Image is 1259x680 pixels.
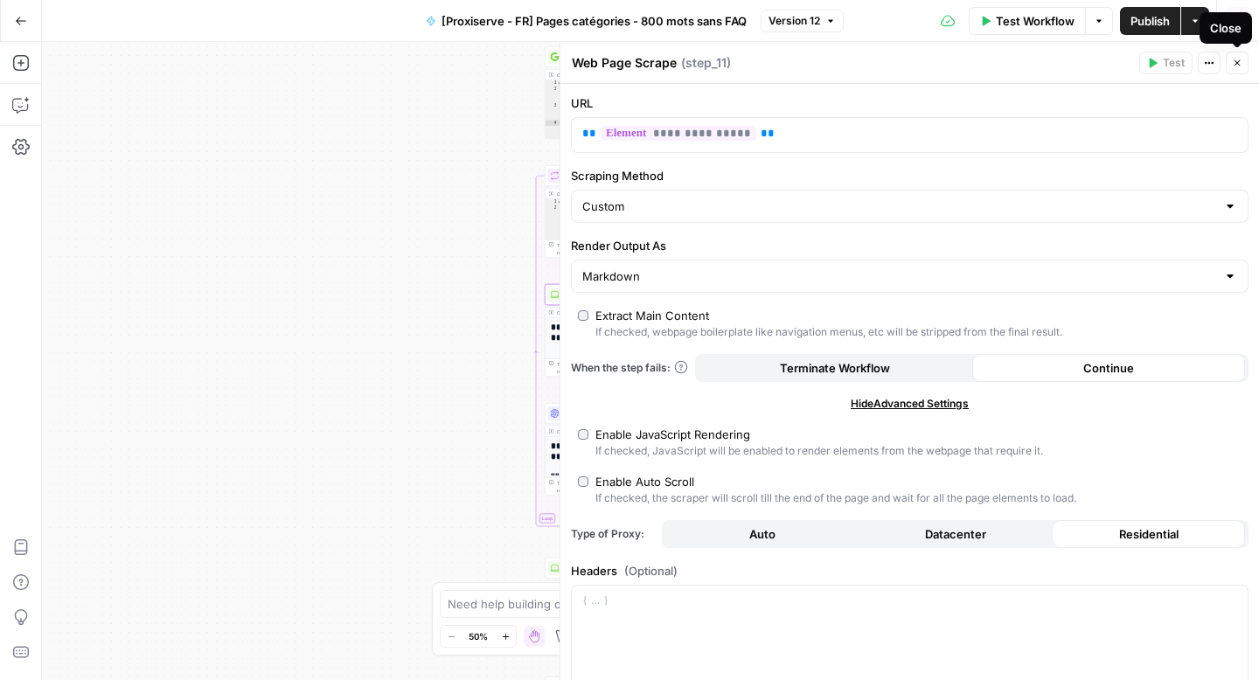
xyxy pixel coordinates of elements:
[859,520,1052,548] button: Datacenter
[582,198,1216,215] input: Custom
[665,520,859,548] button: Auto
[681,54,731,72] span: ( step_11 )
[595,324,1062,340] div: If checked, webpage boilerplate like navigation menus, etc will be stripped from the final result.
[780,359,890,377] span: Terminate Workflow
[699,354,972,382] button: Terminate Workflow
[578,429,588,440] input: Enable JavaScript RenderingIf checked, JavaScript will be enabled to render elements from the web...
[1210,19,1242,37] div: Close
[769,13,820,29] span: Version 12
[546,121,563,127] div: 4
[595,473,694,490] div: Enable Auto Scroll
[571,167,1249,184] label: Scraping Method
[571,562,1249,579] label: Headers
[1130,12,1170,30] span: Publish
[571,360,688,376] a: When the step fails:
[546,80,563,87] div: 1
[545,46,680,139] div: Google SearchGoogle SearchStep 8Output[ "[URL][DOMAIN_NAME] /Chauffe-eau/Guide-chauffe-eau/Qu-est...
[469,629,488,643] span: 50%
[595,426,750,443] div: Enable JavaScript Rendering
[571,94,1249,112] label: URL
[595,307,709,324] div: Extract Main Content
[545,522,680,531] div: Complete
[546,87,563,104] div: 2
[546,103,563,121] div: 3
[1083,359,1134,377] span: Continue
[1119,525,1179,543] span: Residential
[442,12,747,30] span: [Proxiserve - FR] Pages catégories - 800 mots sans FAQ
[1163,55,1185,71] span: Test
[851,396,969,412] span: Hide Advanced Settings
[572,54,677,72] textarea: Web Page Scrape
[925,525,986,543] span: Datacenter
[582,267,1216,285] input: Markdown
[1120,7,1180,35] button: Publish
[545,165,680,258] div: LoopIterationIterationStep 10Output[ "# Qu’est-ce qu’un chauffe-eau thermodynamique?\n\nUn [chauf...
[571,526,655,542] span: Type of Proxy:
[578,310,588,321] input: Extract Main ContentIf checked, webpage boilerplate like navigation menus, etc will be stripped f...
[1139,52,1193,74] button: Test
[969,7,1085,35] button: Test Workflow
[595,443,1043,459] div: If checked, JavaScript will be enabled to render elements from the webpage that require it.
[595,490,1076,506] div: If checked, the scraper will scroll till the end of the page and wait for all the page elements t...
[624,562,678,579] span: (Optional)
[996,12,1075,30] span: Test Workflow
[761,10,844,32] button: Version 12
[415,7,757,35] button: [Proxiserve - FR] Pages catégories - 800 mots sans FAQ
[546,199,563,205] div: 1
[571,237,1249,254] label: Render Output As
[578,476,588,487] input: Enable Auto ScrollIf checked, the scraper will scroll till the end of the page and wait for all t...
[749,525,776,543] span: Auto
